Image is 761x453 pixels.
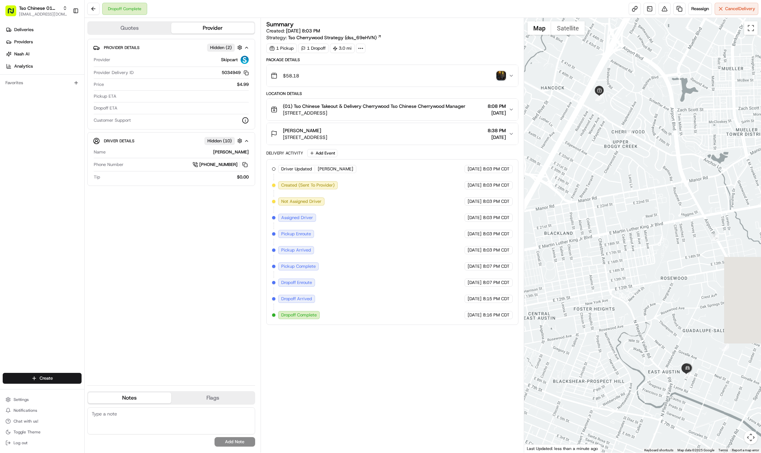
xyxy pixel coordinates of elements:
span: Pickup Enroute [281,231,311,237]
div: 3.0 mi [330,44,355,53]
span: [DATE] [468,182,482,188]
span: [DATE] [468,215,482,221]
span: [DATE] [468,263,482,269]
span: $4.99 [237,81,249,88]
span: [PHONE_NUMBER] [199,162,238,168]
span: Log out [14,440,27,446]
span: Providers [14,39,33,45]
a: Providers [3,37,84,47]
span: [DATE] [468,166,482,172]
span: 8:03 PM CDT [483,166,510,172]
button: (01) Tso Chinese Takeout & Delivery Cherrywood Tso Chinese Cherrywood Manager[STREET_ADDRESS]8:08... [267,99,518,120]
div: 3 [712,234,719,241]
span: Dropoff Complete [281,312,317,318]
span: Provider Details [104,45,139,50]
span: 8:03 PM CDT [483,182,510,188]
span: Driver Details [104,138,134,144]
span: Pickup Complete [281,263,316,269]
span: Map data ©2025 Google [677,448,714,452]
span: Create [40,375,53,381]
span: Settings [14,397,29,402]
span: Dropoff Arrived [281,296,312,302]
span: Cancel Delivery [725,6,755,12]
div: 6 [681,362,694,375]
span: Pickup ETA [94,93,116,99]
button: Tso Chinese 01 Cherrywood[EMAIL_ADDRESS][DOMAIN_NAME] [3,3,70,19]
button: Notifications [3,406,82,415]
span: Pickup Arrived [281,247,311,253]
span: [DATE] [488,110,506,116]
span: 8:03 PM CDT [483,198,510,205]
div: Last Updated: less than a minute ago [524,444,601,453]
span: Customer Support [94,117,131,123]
span: Assigned Driver [281,215,313,221]
span: Hidden ( 10 ) [207,138,232,144]
div: Strategy: [266,34,382,41]
span: Hidden ( 2 ) [210,45,232,51]
button: Chat with us! [3,416,82,426]
span: Phone Number [94,162,124,168]
a: Terms [718,448,728,452]
div: Location Details [266,91,519,96]
span: [DATE] [468,280,482,286]
button: Toggle Theme [3,427,82,437]
button: Map camera controls [744,431,758,444]
span: Reassign [691,6,709,12]
button: Keyboard shortcuts [644,448,673,453]
span: [DATE] [468,247,482,253]
a: Report a map error [732,448,759,452]
span: [DATE] [488,134,506,141]
img: profile_skipcart_partner.png [241,56,249,64]
span: [PERSON_NAME] [283,127,321,134]
span: [STREET_ADDRESS] [283,134,327,141]
div: $0.00 [103,174,249,180]
span: [PERSON_NAME] [318,166,353,172]
h3: Summary [266,21,294,27]
div: Delivery Activity [266,150,303,156]
span: Dropoff Enroute [281,280,312,286]
span: Provider Delivery ID [94,70,134,76]
span: Tso Cherrywood Strategy (dss_69eHVN) [288,34,377,41]
div: 1 Pickup [266,44,297,53]
div: 4 [722,344,729,351]
span: $58.18 [283,72,299,79]
button: Hidden (2) [207,43,244,52]
button: [PERSON_NAME][STREET_ADDRESS]8:38 PM[DATE] [267,123,518,145]
button: photo_proof_of_delivery image [496,71,506,80]
span: 8:03 PM CDT [483,231,510,237]
button: CancelDelivery [715,3,758,15]
button: [EMAIL_ADDRESS][DOMAIN_NAME] [19,11,67,17]
span: Name [94,149,106,155]
button: Show satellite imagery [551,21,585,35]
span: Created (Sent To Provider) [281,182,335,188]
button: Provider [171,23,254,33]
span: 8:38 PM [488,127,506,134]
span: 8:03 PM CDT [483,215,510,221]
button: Tso Chinese 01 Cherrywood [19,5,60,11]
a: Nash AI [3,49,84,59]
button: Show street map [528,21,551,35]
span: (01) Tso Chinese Takeout & Delivery Cherrywood Tso Chinese Cherrywood Manager [283,103,465,110]
div: 5 [684,372,691,379]
button: Create [3,373,82,384]
a: Tso Cherrywood Strategy (dss_69eHVN) [288,34,382,41]
span: 8:03 PM CDT [483,247,510,253]
span: Deliveries [14,27,33,33]
span: Provider [94,57,110,63]
span: Toggle Theme [14,429,41,435]
span: 8:16 PM CDT [483,312,510,318]
button: Quotes [88,23,171,33]
span: Created: [266,27,320,34]
span: Tip [94,174,100,180]
span: Price [94,81,104,88]
span: 8:08 PM [488,103,506,110]
button: 5034949 [222,70,249,76]
span: Analytics [14,63,33,69]
div: 2 [625,129,633,136]
div: Package Details [266,57,519,63]
span: 8:07 PM CDT [483,280,510,286]
div: 1 Dropoff [298,44,329,53]
span: [DATE] [468,198,482,205]
span: [DATE] 8:03 PM [286,28,320,34]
